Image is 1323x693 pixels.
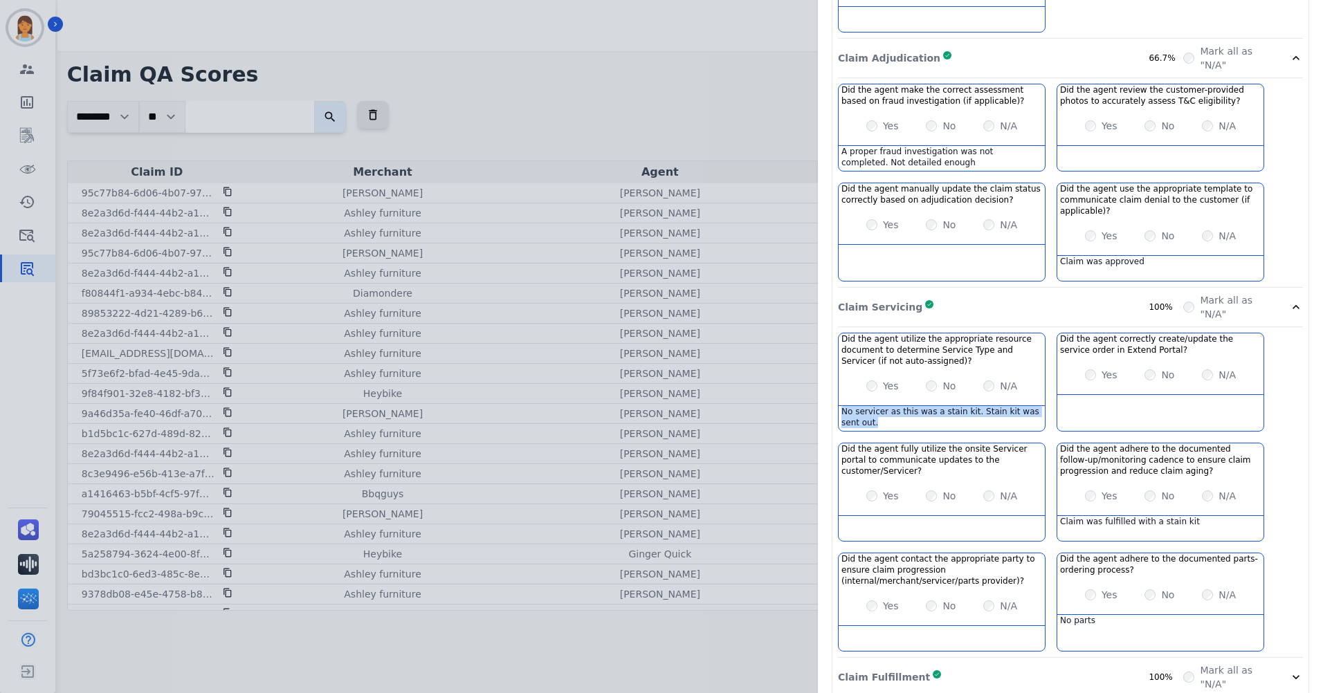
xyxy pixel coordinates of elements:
[1102,368,1117,382] label: Yes
[839,406,1045,431] div: No servicer as this was a stain kit. Stain kit was sent out.
[883,119,899,133] label: Yes
[942,119,956,133] label: No
[942,599,956,613] label: No
[1102,489,1117,503] label: Yes
[883,599,899,613] label: Yes
[1149,672,1183,683] div: 100%
[1161,588,1174,602] label: No
[1161,489,1174,503] label: No
[1149,302,1183,313] div: 100%
[1219,489,1236,503] label: N/A
[1057,615,1263,640] div: No parts
[1161,368,1174,382] label: No
[1200,663,1272,691] label: Mark all as "N/A"
[1219,588,1236,602] label: N/A
[841,333,1042,367] h3: Did the agent utilize the appropriate resource document to determine Service Type and Servicer (i...
[838,670,930,684] p: Claim Fulfillment
[883,379,899,393] label: Yes
[841,84,1042,107] h3: Did the agent make the correct assessment based on fraud investigation (if applicable)?
[1060,443,1261,477] h3: Did the agent adhere to the documented follow-up/monitoring cadence to ensure claim progression a...
[1102,229,1117,243] label: Yes
[838,300,922,314] p: Claim Servicing
[1219,229,1236,243] label: N/A
[1057,256,1263,281] div: Claim was approved
[1060,333,1261,355] h3: Did the agent correctly create/update the service order in Extend Portal?
[839,146,1045,171] div: A proper fraud investigation was not completed. Not detailed enough
[1200,44,1272,72] label: Mark all as "N/A"
[841,553,1042,586] h3: Did the agent contact the appropriate party to ensure claim progression (internal/merchant/servic...
[1102,119,1117,133] label: Yes
[1057,516,1263,541] div: Claim was fulfilled with a stain kit
[1000,218,1017,232] label: N/A
[1000,489,1017,503] label: N/A
[1000,599,1017,613] label: N/A
[942,218,956,232] label: No
[1060,84,1261,107] h3: Did the agent review the customer-provided photos to accurately assess T&C eligibility?
[1219,368,1236,382] label: N/A
[1000,379,1017,393] label: N/A
[1161,119,1174,133] label: No
[1000,119,1017,133] label: N/A
[841,443,1042,477] h3: Did the agent fully utilize the onsite Servicer portal to communicate updates to the customer/Ser...
[883,218,899,232] label: Yes
[841,183,1042,205] h3: Did the agent manually update the claim status correctly based on adjudication decision?
[1102,588,1117,602] label: Yes
[1219,119,1236,133] label: N/A
[1200,293,1272,321] label: Mark all as "N/A"
[1161,229,1174,243] label: No
[942,489,956,503] label: No
[883,489,899,503] label: Yes
[942,379,956,393] label: No
[838,51,940,65] p: Claim Adjudication
[1060,553,1261,575] h3: Did the agent adhere to the documented parts-ordering process?
[1149,53,1183,64] div: 66.7%
[1060,183,1261,216] h3: Did the agent use the appropriate template to communicate claim denial to the customer (if applic...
